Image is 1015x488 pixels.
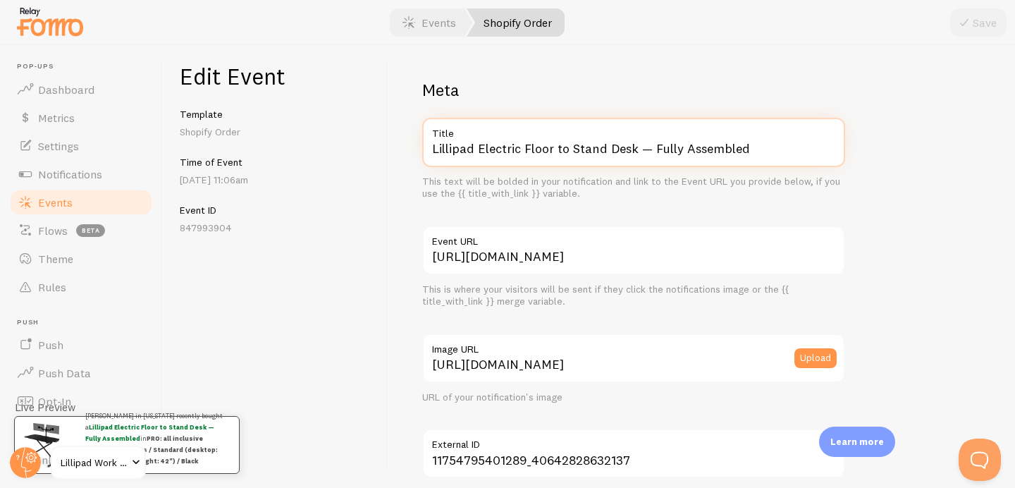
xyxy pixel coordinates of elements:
h2: Meta [422,79,845,101]
p: [DATE] 11:06am [180,173,371,187]
img: fomo-relay-logo-orange.svg [15,4,85,39]
div: This text will be bolded in your notification and link to the Event URL you provide below, if you... [422,176,845,200]
div: Learn more [819,427,895,457]
span: Dashboard [38,83,94,97]
a: Events [8,188,154,216]
iframe: Help Scout Beacon - Open [959,439,1001,481]
span: Settings [38,139,79,153]
a: Dashboard [8,75,154,104]
a: Metrics [8,104,154,132]
a: Lillipad Work Solutions [51,446,146,480]
a: Push [8,331,154,359]
a: Push Data [8,359,154,387]
span: Push [17,318,154,327]
span: Flows [38,224,68,238]
label: Image URL [422,334,845,358]
span: Metrics [38,111,75,125]
h5: Template [180,108,371,121]
span: Lillipad Work Solutions [61,454,128,471]
div: This is where your visitors will be sent if they click the notifications image or the {{ title_wi... [422,283,845,308]
span: Push Data [38,366,91,380]
p: Learn more [830,435,884,449]
span: Events [38,195,73,209]
label: External ID [422,429,845,453]
label: Event URL [422,226,845,250]
a: Settings [8,132,154,160]
span: Opt-In [38,394,71,408]
div: URL of your notification's image [422,391,845,404]
p: 847993904 [180,221,371,235]
label: Title [422,118,845,142]
span: beta [76,224,105,237]
span: Theme [38,252,73,266]
h1: Edit Event [180,62,371,91]
p: Shopify Order [180,125,371,139]
button: Upload [794,348,837,368]
a: Opt-In [8,387,154,415]
h5: Time of Event [180,156,371,169]
span: Notifications [38,167,102,181]
h5: Event ID [180,204,371,216]
span: Pop-ups [17,62,154,71]
a: Notifications [8,160,154,188]
span: Push [38,338,63,352]
a: Rules [8,273,154,301]
a: Flows beta [8,216,154,245]
a: Theme [8,245,154,273]
span: Rules [38,280,66,294]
